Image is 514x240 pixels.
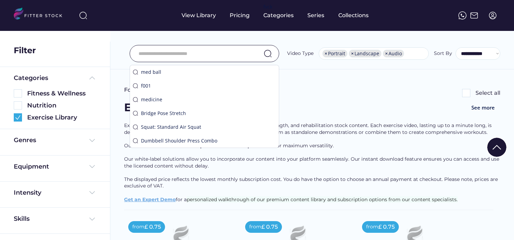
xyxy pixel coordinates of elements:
div: for a [124,122,500,210]
div: Categories [14,74,48,82]
div: Series [307,12,325,19]
div: Video Type [287,50,314,57]
img: Frame%20%284%29.svg [88,162,96,171]
li: Landscape [349,50,381,57]
div: med ball [141,69,276,76]
div: Genres [14,136,36,145]
img: Rectangle%205126.svg [462,89,470,97]
img: search-normal.svg [264,49,272,58]
div: Exercise Library [27,113,96,122]
span: formats for maximum versatility. [254,142,334,149]
div: £ 0.75 [261,223,278,231]
div: Filter [14,45,36,56]
div: Dumbbell Shoulder Press Combo [141,137,276,144]
div: View Library [182,12,216,19]
div: £ 0.75 [378,223,395,231]
div: Fitness & Wellness [27,89,96,98]
button: See more [466,100,500,115]
div: Collections [338,12,369,19]
span: personalized walkthrough of our premium content library and subscription options from our content... [187,196,458,203]
iframe: chat widget [485,213,507,233]
div: Bridge Pose Stretch [141,110,276,117]
img: search-normal.svg [133,111,138,116]
span: landscape [228,142,254,149]
div: from [132,224,144,230]
img: Group%201000002322%20%281%29.svg [487,138,506,157]
span: × [325,51,327,56]
div: Intensity [14,188,41,197]
img: search-normal.svg [133,138,138,144]
img: search-normal.svg [133,97,138,102]
div: Categories [263,12,294,19]
div: Found 3017 videos [124,86,175,94]
span: The displayed price reflects the lowest monthly subscription cost. You do have the option to choo... [124,176,499,189]
img: search-normal.svg [133,83,138,89]
a: Get an Expert Demo [124,196,176,203]
div: Pricing [230,12,250,19]
img: Rectangle%205126.svg [14,101,22,110]
img: Frame%2051.svg [470,11,478,20]
img: Frame%20%284%29.svg [88,136,96,145]
img: meteor-icons_whatsapp%20%281%29.svg [458,11,467,20]
iframe: chat widget [474,182,509,213]
div: Select all [475,89,500,97]
span: × [351,51,354,56]
div: from [366,224,378,230]
img: search-normal%203.svg [79,11,87,20]
div: Squat: Standard Air Squat [141,124,276,130]
img: search-normal.svg [133,124,138,130]
div: medicine [141,96,276,103]
img: Frame%20%285%29.svg [88,74,96,82]
img: Group%201000002360.svg [14,113,22,122]
span: Our videos are available in both [124,142,200,149]
span: × [385,51,388,56]
div: Equipment [14,162,49,171]
span: and [219,142,228,149]
img: search-normal.svg [133,69,138,75]
img: Rectangle%205126.svg [14,89,22,98]
div: f001 [141,82,276,89]
div: £ 0.75 [144,223,161,231]
img: LOGO.svg [14,8,68,22]
img: Frame%20%284%29.svg [88,215,96,223]
div: Sort By [434,50,452,57]
div: from [249,224,261,230]
span: Explore our extensive collection of premium digital fitness, strength, and rehabilitation stock c... [124,122,493,135]
img: profile-circle.svg [489,11,497,20]
img: Frame%20%284%29.svg [88,188,96,197]
li: Audio [383,50,404,57]
div: fvck [263,3,272,10]
div: Exercise Library [124,100,216,115]
li: Portrait [322,50,347,57]
div: Nutrition [27,101,96,110]
span: portrait [200,142,219,149]
span: Our white-label solutions allow you to incorporate our content into your platform seamlessly. Our... [124,156,501,169]
div: Skills [14,215,31,223]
